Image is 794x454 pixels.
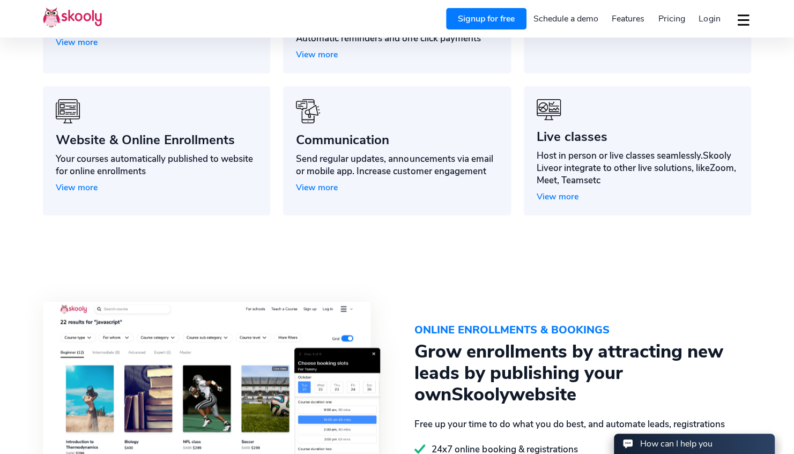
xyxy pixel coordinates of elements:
[658,13,685,25] span: Pricing
[526,10,605,27] a: Schedule a demo
[296,132,498,148] div: Communication
[524,86,751,215] a: icon-benefits-6Live classesHost in person or live classes seamlessly.Skooly Liveor integrate to o...
[537,99,561,120] img: icon-benefits-6
[56,36,98,48] span: View more
[537,150,731,174] span: Skooly Live
[537,191,578,203] span: View more
[56,132,257,148] div: Website & Online Enrollments
[736,8,751,32] button: dropdown menu
[414,418,752,430] div: Free up your time to do what you do best, and automate leads, registrations
[296,182,338,193] span: View more
[296,153,498,177] div: Send regular updates, announcements via email or mobile app. Increase customer engagement
[537,129,738,145] div: Live classes
[56,99,80,123] img: icon-benefits-4
[414,319,752,341] div: ONLINE ENROLLMENTS & BOOKINGS
[537,150,738,187] div: Host in person or live classes seamlessly. or integrate to other live solutions, like etc
[414,341,752,405] div: Grow enrollments by attracting new leads by publishing your own website
[296,99,320,123] img: icon-benefits-5
[56,182,98,193] span: View more
[56,153,257,177] div: Your courses automatically published to website for online enrollments
[651,10,692,27] a: Pricing
[43,86,270,215] a: icon-benefits-4Website & Online EnrollmentsYour courses automatically published to website for on...
[605,10,651,27] a: Features
[537,162,736,187] span: Zoom, Meet, Teams
[296,49,338,61] span: View more
[43,7,102,28] img: Skooly
[451,382,509,407] span: Skooly
[692,10,727,27] a: Login
[283,86,510,215] a: icon-benefits-5CommunicationSend regular updates, announcements via email or mobile app. Increase...
[446,8,526,29] a: Signup for free
[699,13,720,25] span: Login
